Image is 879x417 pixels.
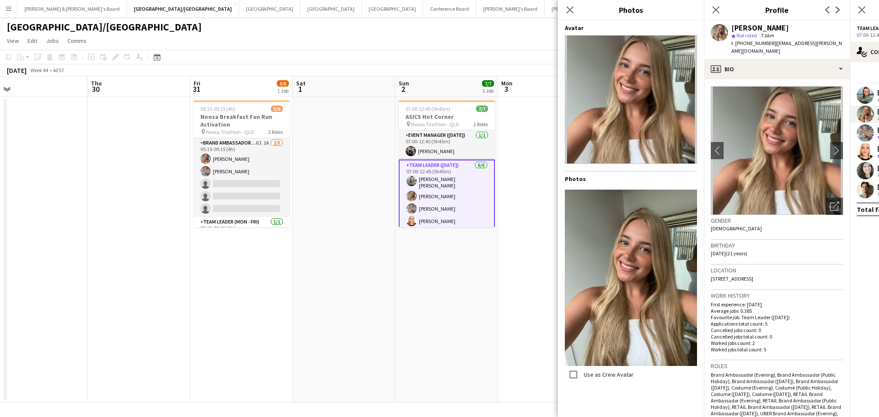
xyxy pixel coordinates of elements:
[565,190,697,366] img: Crew photo 759696
[704,4,850,15] h3: Profile
[704,59,850,79] div: Bio
[711,217,843,224] h3: Gender
[731,40,776,46] span: t. [PHONE_NUMBER]
[582,371,633,378] label: Use as Crew Avatar
[127,0,239,17] button: [GEOGRAPHIC_DATA]/[GEOGRAPHIC_DATA]
[545,0,654,17] button: [PERSON_NAME] & [PERSON_NAME]'s Board
[565,175,697,183] h4: Photos
[300,0,362,17] button: [GEOGRAPHIC_DATA]
[711,301,843,308] p: First experience: [DATE]
[711,275,753,282] span: [STREET_ADDRESS]
[423,0,476,17] button: Conference Board
[362,0,423,17] button: [GEOGRAPHIC_DATA]
[711,327,843,333] p: Cancelled jobs count: 0
[711,292,843,299] h3: Work history
[711,346,843,353] p: Worked jobs total count: 5
[711,362,843,370] h3: Roles
[737,32,757,39] span: Not rated
[18,0,127,17] button: [PERSON_NAME] & [PERSON_NAME]'s Board
[711,250,747,257] span: [DATE] (21 years)
[558,4,704,15] h3: Photos
[731,24,789,32] div: [PERSON_NAME]
[759,32,776,39] span: 7.6km
[711,225,762,232] span: [DEMOGRAPHIC_DATA]
[711,320,843,327] p: Applications total count: 5
[711,340,843,346] p: Worked jobs count: 2
[239,0,300,17] button: [GEOGRAPHIC_DATA]
[711,86,843,215] img: Crew avatar or photo
[476,0,545,17] button: [PERSON_NAME]'s Board
[565,24,697,32] h4: Avatar
[711,314,843,320] p: Favourite job: Team Leader ([DATE])
[731,40,842,54] span: | [EMAIL_ADDRESS][PERSON_NAME][DOMAIN_NAME]
[565,35,697,164] img: Crew avatar
[711,308,843,314] p: Average jobs: 0.385
[711,333,843,340] p: Cancelled jobs total count: 0
[826,198,843,215] div: Open photos pop-in
[711,266,843,274] h3: Location
[711,242,843,249] h3: Birthday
